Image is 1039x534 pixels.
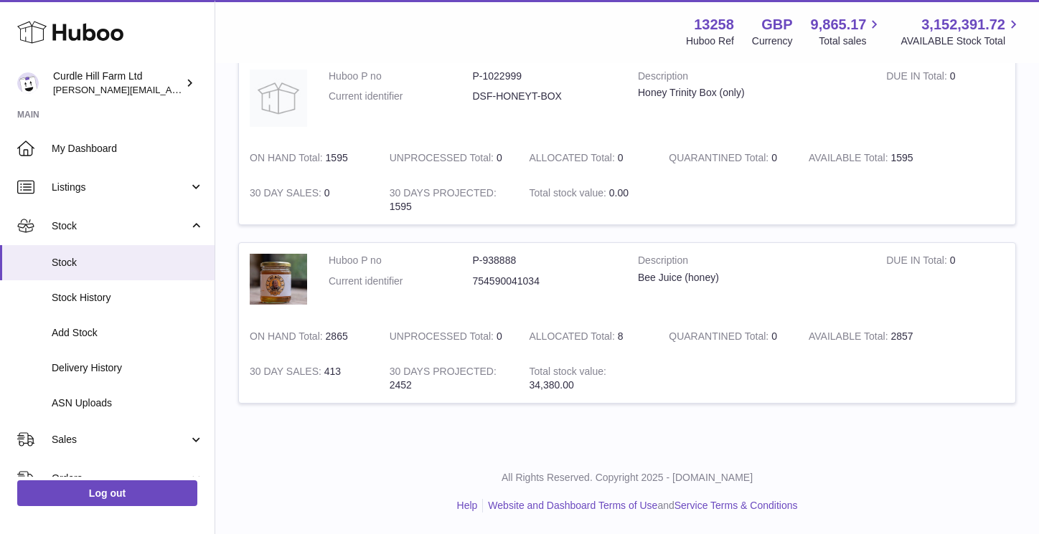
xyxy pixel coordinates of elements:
span: My Dashboard [52,142,204,156]
dd: P-1022999 [473,70,617,83]
span: Sales [52,433,189,447]
strong: QUARANTINED Total [669,330,771,345]
span: 0.00 [609,187,629,199]
dd: DSF-HONEYT-BOX [473,90,617,103]
span: Stock [52,256,204,270]
dt: Current identifier [329,90,473,103]
img: product image [250,254,307,305]
dt: Huboo P no [329,254,473,267]
strong: ON HAND Total [250,330,326,345]
span: 9,865.17 [811,15,867,34]
img: james@diddlysquatfarmshop.com [17,72,39,94]
span: Stock History [52,291,204,305]
a: Log out [17,480,197,506]
td: 0 [379,140,519,176]
dd: 754590041034 [473,275,617,288]
strong: 13258 [694,15,734,34]
span: [PERSON_NAME][EMAIL_ADDRESS][DOMAIN_NAME] [53,84,288,95]
strong: 30 DAY SALES [250,187,324,202]
a: 9,865.17 Total sales [811,15,883,48]
span: Total sales [819,34,883,48]
span: Listings [52,181,189,194]
strong: DUE IN Total [886,70,949,85]
td: 1595 [239,140,379,176]
strong: 30 DAYS PROJECTED [390,187,497,202]
strong: QUARANTINED Total [669,152,771,167]
strong: Total stock value [530,187,609,202]
span: AVAILABLE Stock Total [901,34,1022,48]
a: Service Terms & Conditions [674,500,798,511]
strong: AVAILABLE Total [809,330,890,345]
dt: Current identifier [329,275,473,288]
img: product image [250,70,307,127]
div: Bee Juice (honey) [638,271,865,285]
span: 3,152,391.72 [921,15,1005,34]
strong: AVAILABLE Total [809,152,890,167]
td: 0 [379,319,519,354]
strong: UNPROCESSED Total [390,330,497,345]
strong: Description [638,254,865,271]
td: 0 [875,243,1015,319]
span: 0 [771,152,777,163]
td: 8 [519,319,659,354]
td: 2857 [798,319,938,354]
td: 0 [239,176,379,224]
span: ASN Uploads [52,396,204,410]
div: Curdle Hill Farm Ltd [53,70,182,97]
td: 413 [239,354,379,403]
td: 1595 [379,176,519,224]
span: Orders [52,472,189,485]
div: Honey Trinity Box (only) [638,86,865,100]
a: 3,152,391.72 AVAILABLE Stock Total [901,15,1022,48]
dt: Huboo P no [329,70,473,83]
strong: ALLOCATED Total [530,330,618,345]
strong: Description [638,70,865,87]
strong: UNPROCESSED Total [390,152,497,167]
span: Add Stock [52,326,204,340]
td: 2452 [379,354,519,403]
div: Huboo Ref [686,34,734,48]
strong: Total stock value [530,366,606,381]
td: 0 [519,140,659,176]
a: Help [457,500,478,511]
strong: 30 DAY SALES [250,366,324,381]
td: 0 [875,59,1015,141]
span: Delivery History [52,361,204,375]
a: Website and Dashboard Terms of Use [488,500,657,511]
span: 34,380.00 [530,379,574,391]
strong: ON HAND Total [250,152,326,167]
td: 1595 [798,140,938,176]
strong: ALLOCATED Total [530,152,618,167]
td: 2865 [239,319,379,354]
dd: P-938888 [473,254,617,267]
strong: GBP [761,15,792,34]
span: 0 [771,330,777,342]
div: Currency [752,34,793,48]
strong: DUE IN Total [886,254,949,270]
strong: 30 DAYS PROJECTED [390,366,497,381]
span: Stock [52,219,189,233]
p: All Rights Reserved. Copyright 2025 - [DOMAIN_NAME] [227,471,1028,485]
li: and [483,499,797,512]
